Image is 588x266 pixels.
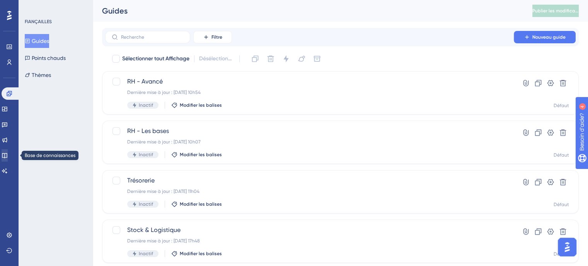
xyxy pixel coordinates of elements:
font: Inactif [139,251,153,256]
font: Dernière mise à jour : [DATE] 11h04 [127,189,199,194]
button: Modifier les balises [171,102,222,108]
font: 4 [61,5,63,9]
button: Publier les modifications [532,5,579,17]
font: RH - Les bases [127,127,169,135]
font: Dernière mise à jour : [DATE] 17h48 [127,238,200,244]
iframe: Lanceur d'assistant d'IA UserGuiding [556,235,579,259]
font: Guides [32,38,49,44]
font: Inactif [139,201,153,207]
font: Dernière mise à jour : [DATE] 10h54 [127,90,201,95]
button: Points chauds [25,51,66,65]
button: Nouveau guide [514,31,576,43]
font: Défaut [554,202,569,207]
font: Publier les modifications [532,8,586,14]
font: RH - Avancé [127,78,163,85]
font: Thèmes [32,72,51,78]
font: Désélectionner [199,55,236,62]
font: Inactif [139,102,153,108]
font: Sélectionner tout Affichage [122,55,189,62]
font: Filtre [211,34,222,40]
button: Modifier les balises [171,152,222,158]
font: Défaut [554,152,569,158]
font: Points chauds [32,55,66,61]
font: Modifier les balises [180,201,222,207]
font: Modifier les balises [180,102,222,108]
font: Dernière mise à jour : [DATE] 10h07 [127,139,201,145]
button: Thèmes [25,68,51,82]
font: Modifier les balises [180,152,222,157]
font: Inactif [139,152,153,157]
font: Stock & Logistique [127,226,181,234]
font: Trésorerie [127,177,155,184]
button: Guides [25,34,49,48]
button: Modifier les balises [171,201,222,207]
font: Défaut [554,103,569,108]
button: Désélectionner [199,52,235,66]
font: Guides [102,6,128,15]
font: Modifier les balises [180,251,222,256]
button: Modifier les balises [171,251,222,257]
button: Filtre [193,31,232,43]
input: Recherche [121,34,184,40]
font: Défaut [554,251,569,257]
font: FIANÇAILLES [25,19,52,24]
font: Besoin d'aide? [18,3,56,9]
font: Nouveau guide [532,34,566,40]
